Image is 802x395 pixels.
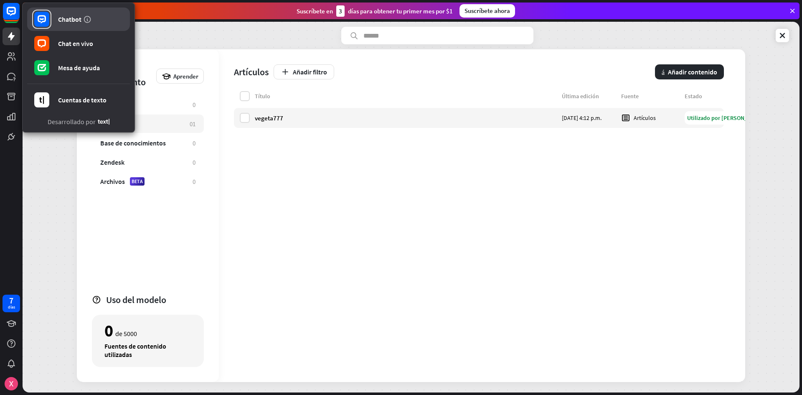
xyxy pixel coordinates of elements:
font: Suscríbete en [297,7,333,15]
font: 1 [193,120,195,128]
font: Aprender [173,72,198,80]
font: Uso del modelo [106,294,166,306]
button: Abrir el widget de chat LiveChat [7,3,32,28]
font: BETA [132,178,143,184]
button: másAñadir contenido [655,64,724,79]
font: vegeta777 [255,114,283,122]
font: 0 [193,158,195,166]
font: 0 [193,178,195,186]
font: Fuentes de contenido utilizadas [104,342,166,359]
font: más [662,69,665,75]
font: Estado [685,92,702,100]
font: Añadir contenido [668,68,717,76]
font: Última edición [562,92,599,100]
font: 7 [9,295,13,306]
font: 3 [339,7,342,15]
font: Artículos [634,114,656,122]
font: Título [255,92,270,100]
font: Base de conocimientos [100,139,166,147]
font: de 5000 [115,329,137,338]
font: Añadir filtro [293,68,327,76]
font: 0 [104,320,113,341]
font: Suscríbete ahora [464,7,510,15]
font: Utilizado por [PERSON_NAME] [687,114,764,122]
font: 0 [193,139,195,147]
font: [DATE] 4:12 p.m. [562,114,601,122]
font: 0 [193,101,195,109]
font: 0 [190,120,193,128]
font: Fuente [621,92,639,100]
font: días [8,304,15,310]
font: días para obtener tu primer mes por $1 [348,7,453,15]
a: 7 días [3,295,20,312]
font: Archivos [100,177,125,186]
font: Zendesk [100,158,124,166]
font: Artículos [234,66,269,78]
button: Añadir filtro [274,64,334,79]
